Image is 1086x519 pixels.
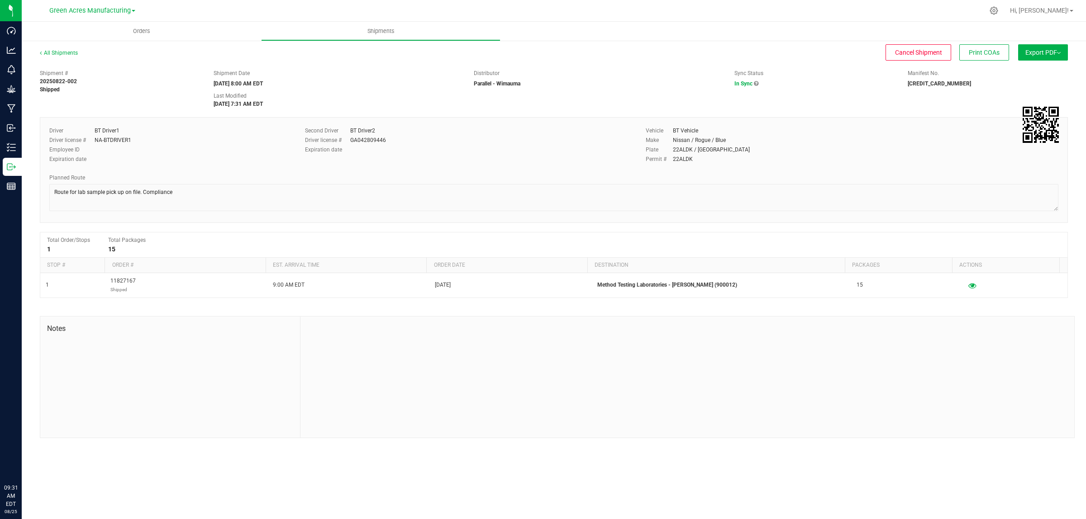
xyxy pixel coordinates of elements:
label: Driver license # [305,136,350,144]
span: Total Packages [108,237,146,243]
span: Shipments [355,27,407,35]
span: Planned Route [49,175,85,181]
th: Destination [587,258,845,273]
label: Driver [49,127,95,135]
span: 1 [46,281,49,289]
div: NA-BTDRIVER1 [95,136,131,144]
strong: 1 [47,245,51,253]
span: Hi, [PERSON_NAME]! [1010,7,1069,14]
span: Cancel Shipment [895,49,942,56]
label: Plate [646,146,673,154]
img: Scan me! [1023,107,1059,143]
a: Shipments [261,22,500,41]
label: Shipment Date [214,69,250,77]
th: Order # [105,258,266,273]
strong: Shipped [40,86,60,93]
p: Shipped [110,285,136,294]
th: Stop # [40,258,105,273]
div: Nissan / Rogue / Blue [673,136,726,144]
span: Notes [47,323,293,334]
th: Order date [426,258,587,273]
p: 08/25 [4,508,18,515]
label: Expiration date [305,146,350,154]
label: Second Driver [305,127,350,135]
inline-svg: Monitoring [7,65,16,74]
span: Orders [121,27,162,35]
strong: 15 [108,245,115,253]
inline-svg: Analytics [7,46,16,55]
th: Packages [845,258,952,273]
span: [DATE] [435,281,451,289]
inline-svg: Reports [7,182,16,191]
div: 22ALDK [673,155,693,163]
span: 11827167 [110,277,136,294]
span: In Sync [734,80,753,87]
strong: [DATE] 8:00 AM EDT [214,80,263,87]
button: Export PDF [1018,44,1068,61]
a: All Shipments [40,50,78,56]
strong: [DATE] 7:31 AM EDT [214,101,263,107]
inline-svg: Dashboard [7,26,16,35]
button: Print COAs [959,44,1009,61]
p: Method Testing Laboratories - [PERSON_NAME] (900012) [597,281,846,289]
div: BT Vehicle [673,127,698,135]
span: 9:00 AM EDT [273,281,305,289]
label: Manifest No. [908,69,939,77]
label: Employee ID [49,146,95,154]
inline-svg: Grow [7,85,16,94]
p: 09:31 AM EDT [4,484,18,508]
label: Driver license # [49,136,95,144]
inline-svg: Outbound [7,162,16,171]
div: BT Driver2 [350,127,375,135]
qrcode: 20250822-002 [1023,107,1059,143]
inline-svg: Inventory [7,143,16,152]
label: Vehicle [646,127,673,135]
span: Total Order/Stops [47,237,90,243]
label: Distributor [474,69,500,77]
div: GA042809446 [350,136,386,144]
button: Cancel Shipment [886,44,951,61]
iframe: Resource center [9,447,36,474]
label: Expiration date [49,155,95,163]
th: Est. arrival time [266,258,427,273]
strong: [CREDIT_CARD_NUMBER] [908,80,971,87]
th: Actions [952,258,1059,273]
label: Permit # [646,155,673,163]
strong: 20250822-002 [40,78,77,85]
a: Orders [22,22,261,41]
span: Print COAs [969,49,1000,56]
label: Make [646,136,673,144]
div: Manage settings [988,6,1000,15]
span: 15 [857,281,863,289]
label: Sync Status [734,69,763,77]
inline-svg: Inbound [7,123,16,132]
span: Shipment # [40,69,200,77]
span: Green Acres Manufacturing [49,7,131,14]
strong: Parallel - Wimauma [474,80,520,87]
inline-svg: Manufacturing [7,104,16,113]
div: BT Driver1 [95,127,119,135]
div: 22ALDK / [GEOGRAPHIC_DATA] [673,146,750,154]
label: Last Modified [214,92,247,100]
